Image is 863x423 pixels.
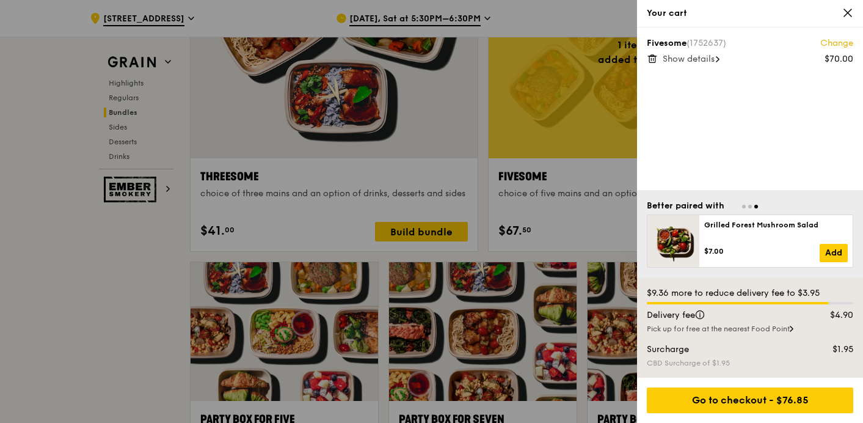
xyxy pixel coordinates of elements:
span: Go to slide 2 [748,205,752,208]
span: Go to slide 3 [754,205,758,208]
div: Pick up for free at the nearest Food Point [647,324,853,334]
div: $1.95 [806,344,861,356]
span: Show details [663,54,715,64]
a: Add [820,244,848,262]
span: Go to slide 1 [742,205,746,208]
a: Change [820,37,853,50]
div: Delivery fee [639,309,806,322]
div: CBD Surcharge of $1.95 [647,358,853,368]
div: Fivesome [647,37,853,50]
div: Go to checkout - $76.85 [647,388,853,413]
div: Better paired with [647,200,724,212]
div: $70.00 [825,53,853,65]
div: $7.00 [704,246,820,256]
span: (1752637) [686,38,726,48]
div: Surcharge [639,344,806,356]
div: Your cart [647,7,853,20]
div: $4.90 [806,309,861,322]
div: Grilled Forest Mushroom Salad [704,220,848,230]
div: $9.36 more to reduce delivery fee to $3.95 [647,287,853,300]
